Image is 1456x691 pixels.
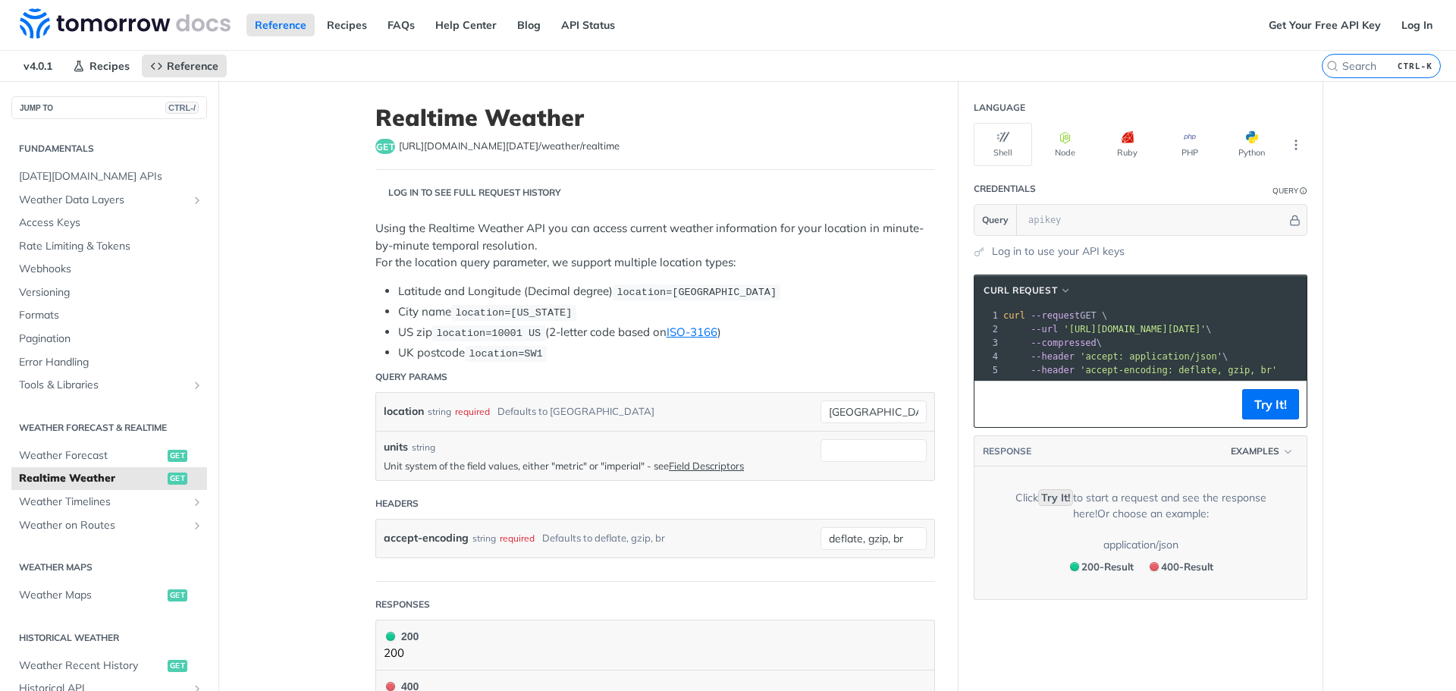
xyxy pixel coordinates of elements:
span: Rate Limiting & Tokens [19,239,203,254]
input: apikey [1021,205,1287,235]
span: location=10001 US [436,328,541,339]
a: ISO-3166 [667,325,717,339]
span: get [168,589,187,601]
span: Weather on Routes [19,518,187,533]
kbd: CTRL-K [1394,58,1436,74]
div: 3 [974,336,1000,350]
span: v4.0.1 [15,55,61,77]
button: Show subpages for Weather Data Layers [191,194,203,206]
span: Weather Maps [19,588,164,603]
a: [DATE][DOMAIN_NAME] APIs [11,165,207,188]
span: --request [1031,310,1080,321]
button: Ruby [1098,123,1156,166]
button: 400400-Result [1142,557,1219,576]
span: Formats [19,308,203,323]
a: Weather Recent Historyget [11,655,207,677]
button: Python [1222,123,1281,166]
li: UK postcode [398,344,935,362]
span: Examples [1231,444,1279,458]
span: 'accept-encoding: deflate, gzip, br' [1080,365,1277,375]
i: Information [1300,187,1307,195]
div: 4 [974,350,1000,363]
a: Field Descriptors [669,460,744,472]
div: string [472,527,496,549]
span: [DATE][DOMAIN_NAME] APIs [19,169,203,184]
span: Weather Forecast [19,448,164,463]
span: GET \ [1003,310,1107,321]
svg: Search [1326,60,1338,72]
div: 2 [974,322,1000,336]
span: 200 [1070,562,1079,571]
button: Try It! [1242,389,1299,419]
h2: Weather Maps [11,561,207,574]
span: get [168,473,187,485]
a: Tools & LibrariesShow subpages for Tools & Libraries [11,374,207,397]
div: application/json [1103,537,1178,553]
a: Recipes [318,14,375,36]
span: location=[GEOGRAPHIC_DATA] [617,287,777,298]
span: 400 [1150,562,1159,571]
button: Show subpages for Weather Timelines [191,496,203,508]
span: Versioning [19,285,203,300]
a: Access Keys [11,212,207,234]
span: 400 - Result [1161,561,1213,573]
a: Weather on RoutesShow subpages for Weather on Routes [11,514,207,537]
div: Credentials [974,182,1036,196]
a: Error Handling [11,351,207,374]
span: '[URL][DOMAIN_NAME][DATE]' [1063,324,1206,335]
button: 200200-Result [1062,557,1139,576]
code: Try It! [1038,489,1073,506]
button: Hide [1287,212,1303,228]
a: FAQs [379,14,423,36]
div: QueryInformation [1272,185,1307,196]
button: JUMP TOCTRL-/ [11,96,207,119]
a: Realtime Weatherget [11,467,207,490]
a: Webhooks [11,258,207,281]
div: string [412,441,435,454]
div: Query [1272,185,1298,196]
span: 200 [386,632,395,641]
div: 1 [974,309,1000,322]
span: get [375,139,395,154]
button: Query [974,205,1017,235]
a: Blog [509,14,549,36]
span: Weather Timelines [19,495,187,510]
span: Realtime Weather [19,471,164,486]
span: --header [1031,365,1075,375]
div: Defaults to deflate, gzip, br [542,527,665,549]
span: 'accept: application/json' [1080,351,1222,362]
span: \ [1003,338,1102,348]
span: Recipes [89,59,130,73]
div: required [455,400,490,422]
svg: More ellipsis [1289,138,1303,152]
button: Examples [1225,444,1299,459]
button: RESPONSE [982,444,1032,459]
h2: Historical Weather [11,631,207,645]
div: required [500,527,535,549]
span: --compressed [1031,338,1097,348]
span: CTRL-/ [165,102,199,114]
button: Show subpages for Weather on Routes [191,520,203,532]
li: Latitude and Longitude (Decimal degree) [398,283,935,300]
a: Help Center [427,14,505,36]
span: Access Keys [19,215,203,231]
p: 200 [384,645,419,662]
span: --url [1031,324,1058,335]
h1: Realtime Weather [375,104,935,131]
span: get [168,450,187,462]
span: location=SW1 [469,348,542,360]
button: More Languages [1285,133,1307,156]
div: 200 [384,628,419,645]
a: Formats [11,304,207,327]
span: Webhooks [19,262,203,277]
span: Weather Recent History [19,658,164,674]
div: Log in to see full request history [375,186,561,199]
a: Weather Data LayersShow subpages for Weather Data Layers [11,189,207,212]
button: Copy to clipboard [982,393,1003,416]
h2: Fundamentals [11,142,207,155]
span: --header [1031,351,1075,362]
label: units [384,439,408,455]
a: Weather Forecastget [11,444,207,467]
div: 5 [974,363,1000,377]
div: Language [974,101,1025,115]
